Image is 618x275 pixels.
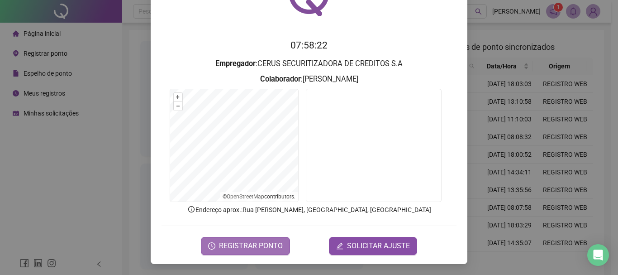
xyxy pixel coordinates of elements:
button: REGISTRAR PONTO [201,237,290,255]
span: info-circle [187,205,195,213]
time: 07:58:22 [290,40,328,51]
strong: Colaborador [260,75,301,83]
span: edit [336,242,343,250]
a: OpenStreetMap [227,193,264,200]
h3: : [PERSON_NAME] [162,73,456,85]
span: clock-circle [208,242,215,250]
span: SOLICITAR AJUSTE [347,241,410,251]
div: Open Intercom Messenger [587,244,609,266]
button: + [174,93,182,101]
h3: : CERUS SECURITIZADORA DE CREDITOS S.A [162,58,456,70]
span: REGISTRAR PONTO [219,241,283,251]
p: Endereço aprox. : Rua [PERSON_NAME], [GEOGRAPHIC_DATA], [GEOGRAPHIC_DATA] [162,205,456,215]
button: – [174,102,182,111]
strong: Empregador [215,59,256,68]
button: editSOLICITAR AJUSTE [329,237,417,255]
li: © contributors. [223,193,295,200]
